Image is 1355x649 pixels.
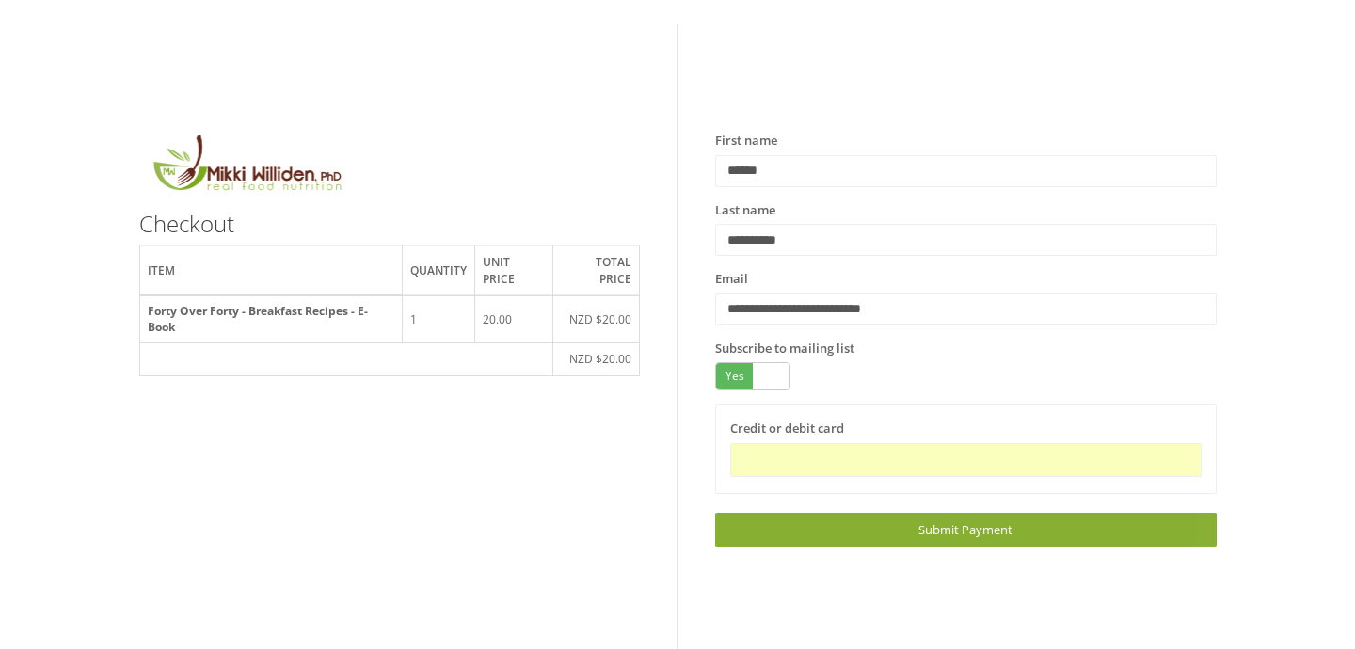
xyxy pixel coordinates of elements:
label: Subscribe to mailing list [715,340,854,358]
label: Email [715,270,748,289]
th: Quantity [403,246,475,295]
td: NZD $20.00 [553,343,640,375]
th: Item [139,246,403,295]
span: Yes [716,363,753,389]
label: Credit or debit card [730,419,844,438]
a: Submit Payment [715,513,1217,547]
iframe: Secure card payment input frame [742,451,1189,467]
th: Forty Over Forty - Breakfast Recipes - E-Book [139,295,403,343]
td: 20.00 [475,295,553,343]
td: 1 [403,295,475,343]
th: Unit price [475,246,553,295]
th: Total price [553,246,640,295]
label: Last name [715,201,775,220]
img: MikkiLogoMain.png [139,132,354,202]
label: First name [715,132,777,150]
td: NZD $20.00 [553,295,640,343]
h3: Checkout [139,212,641,236]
